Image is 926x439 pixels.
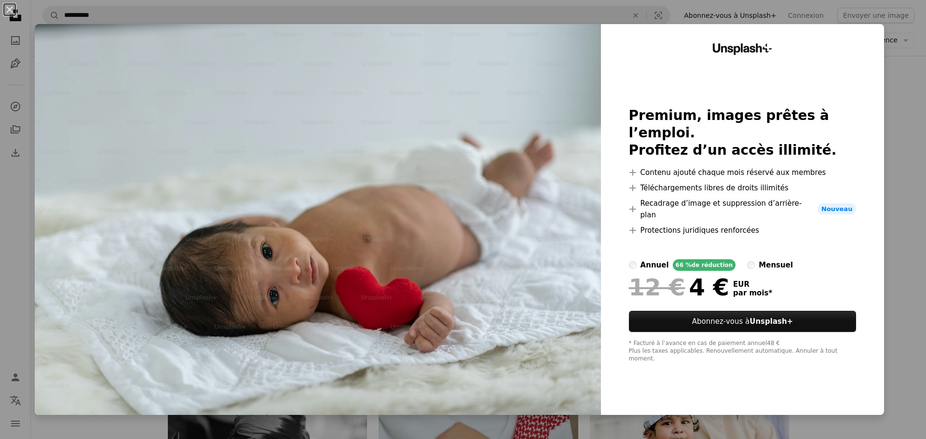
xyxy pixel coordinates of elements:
[629,182,857,194] li: Téléchargements libres de droits illimités
[817,203,856,215] span: Nouveau
[629,198,857,221] li: Recadrage d’image et suppression d’arrière-plan
[759,259,793,271] div: mensuel
[629,311,857,332] button: Abonnez-vous àUnsplash+
[629,107,857,159] h2: Premium, images prêtes à l’emploi. Profitez d’un accès illimité.
[747,261,755,269] input: mensuel
[629,167,857,178] li: Contenu ajouté chaque mois réservé aux membres
[629,225,857,236] li: Protections juridiques renforcées
[749,317,793,326] strong: Unsplash+
[733,280,772,289] span: EUR
[629,275,729,300] div: 4 €
[629,261,637,269] input: annuel66 %de réduction
[673,259,736,271] div: 66 % de réduction
[640,259,669,271] div: annuel
[629,275,685,300] span: 12 €
[733,289,772,297] span: par mois *
[629,340,857,363] div: * Facturé à l’avance en cas de paiement annuel 48 € Plus les taxes applicables. Renouvellement au...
